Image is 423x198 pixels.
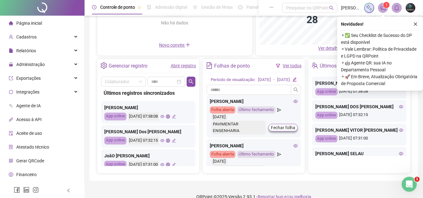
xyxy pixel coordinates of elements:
span: [PERSON_NAME] [341,4,360,11]
iframe: Intercom live chat [402,177,417,192]
span: Novidades ! [341,21,364,28]
span: team [312,62,318,69]
a: Ver detalhes down [318,46,348,51]
span: eye [399,104,403,109]
span: instagram [33,187,39,193]
div: [DATE] 07:32:15 [315,112,403,119]
div: App online [104,137,126,145]
div: Último fechamento [237,151,276,158]
div: [PERSON_NAME] SELAU [315,150,403,157]
a: Ver todos [283,63,302,68]
span: eye [293,99,298,104]
span: Novo convite [159,43,190,48]
span: Financeiro [16,172,37,177]
span: Painel do DP [246,5,271,10]
span: facebook [14,187,20,193]
span: 1 [385,3,388,7]
span: close [413,22,418,26]
span: dashboard [238,5,243,9]
img: 35618 [406,3,415,13]
span: setting [101,62,107,69]
span: search [188,79,193,84]
div: [DATE] 07:38:08 [128,113,159,120]
span: linkedin [23,187,29,193]
a: Abrir registro [171,63,196,68]
div: PAVIMENTAR ENGENHARIA [211,121,266,135]
div: App online [315,88,338,95]
span: 1 [415,177,420,182]
span: Administração [16,62,45,67]
span: Exportações [16,76,41,81]
div: App online [104,161,126,169]
span: home [9,21,13,25]
span: filter [276,63,280,68]
div: [PERSON_NAME] [315,80,403,87]
span: left [66,188,71,193]
img: sparkle-icon.fc2bf0ac1784a2077858766a79e2daf3.svg [366,4,373,11]
span: file [9,48,13,53]
div: Folhas de ponto [214,61,250,71]
span: ⚬ 🤖 Agente QR: sua IA no Departamento Pessoal [341,59,419,73]
div: [DATE] [211,158,227,165]
span: notification [380,5,386,11]
span: clock-circle [92,5,96,9]
span: Controle de ponto [100,5,135,10]
div: [DATE] 07:38:08 [315,88,403,95]
div: [DATE] [258,77,271,83]
span: bell [394,5,400,11]
span: audit [9,131,13,135]
span: Gerar QRCode [16,158,44,163]
div: Últimos registros sincronizados [320,61,389,71]
span: ⚬ ✅ Seu Checklist de Sucesso do DP está disponível [341,32,419,46]
span: ellipsis [269,5,274,9]
span: solution [9,145,13,149]
span: sync [9,90,13,94]
div: Gerenciar registro [109,61,147,71]
div: [PERSON_NAME] Dos [PERSON_NAME] [104,128,192,135]
div: [PERSON_NAME] VITOR [PERSON_NAME] [315,127,403,134]
span: lock [9,62,13,67]
span: Gestão de férias [201,5,233,10]
span: Página inicial [16,21,42,26]
div: JoãO [PERSON_NAME] [104,152,192,159]
span: api [9,117,13,122]
span: sun [193,5,197,9]
div: [PERSON_NAME] [104,104,192,111]
div: Últimos registros sincronizados [104,89,193,97]
div: [PERSON_NAME] DOS [PERSON_NAME] [315,103,403,110]
span: file-text [206,62,213,69]
span: eye [399,128,403,132]
sup: 1 [383,2,389,8]
div: Período de visualização: [211,77,255,83]
span: Relatórios [16,48,36,53]
span: ⚬ Vale Lembrar: Política de Privacidade e LGPD na QRPoint [341,46,419,59]
span: Atestado técnico [16,145,49,150]
span: Aceite de uso [16,131,42,136]
span: global [166,163,170,167]
span: pushpin [137,6,141,9]
span: Integrações [16,89,39,94]
span: Fechar folha [271,124,295,131]
span: Ver detalhes [318,46,342,51]
button: Fechar folha [268,124,298,131]
div: [DATE] 07:31:00 [315,135,403,142]
span: send [277,106,281,114]
span: eye [293,144,298,148]
span: eye [160,163,164,167]
div: Último fechamento [237,106,276,114]
span: edit [172,114,176,119]
div: App online [315,112,338,119]
span: search [293,87,298,92]
div: - [273,77,275,83]
span: ⚬ 🚀 Em Breve, Atualização Obrigatória de Proposta Comercial [341,73,419,87]
div: [DATE] 07:31:00 [128,161,159,169]
span: send [277,151,281,158]
div: Folha aberta [210,106,235,114]
span: Admissão digital [155,5,187,10]
span: Acesso à API [16,117,42,122]
span: Cadastros [16,34,37,39]
span: edit [172,139,176,143]
span: global [166,114,170,119]
div: [DATE] 07:32:15 [128,137,159,145]
div: Folha aberta [210,151,235,158]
